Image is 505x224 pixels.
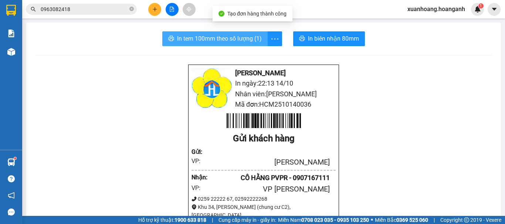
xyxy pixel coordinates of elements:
div: Khu 34, [PERSON_NAME] (chung cư C2), [GEOGRAPHIC_DATA] [192,203,336,219]
input: Tìm tên, số ĐT hoặc mã đơn [41,5,128,13]
span: notification [8,192,15,199]
img: warehouse-icon [7,48,15,56]
span: xuanhoang.hoanganh [401,4,471,14]
span: printer [168,35,174,42]
div: Gửi : [192,147,210,156]
span: phone [192,196,197,201]
span: more [268,34,282,44]
span: plus [152,7,157,12]
span: check-circle [218,11,224,17]
button: printerIn tem 100mm theo số lượng (1) [162,31,268,46]
span: close-circle [129,7,134,11]
div: VP: [192,156,210,166]
span: | [434,216,435,224]
div: VP: [192,183,210,193]
span: Hỗ trợ kỹ thuật: [138,216,206,224]
sup: 1 [478,3,484,8]
div: Gửi khách hàng [192,132,336,146]
span: ⚪️ [371,218,373,221]
span: In tem 100mm theo số lượng (1) [177,34,262,43]
span: message [8,209,15,216]
span: close-circle [129,6,134,13]
div: [PERSON_NAME] [210,156,330,168]
button: aim [183,3,196,16]
span: environment [192,204,197,210]
img: logo.jpg [192,68,232,108]
button: caret-down [488,3,501,16]
img: logo-vxr [6,5,16,16]
div: 0259 22222 67, 02592222268 [192,195,336,203]
li: [PERSON_NAME] [192,68,336,78]
span: | [212,216,213,224]
span: question-circle [8,175,15,182]
span: file-add [169,7,174,12]
img: icon-new-feature [474,6,481,13]
span: printer [299,35,305,42]
span: Tạo đơn hàng thành công [227,11,287,17]
sup: 1 [14,157,16,159]
span: Cung cấp máy in - giấy in: [218,216,276,224]
li: Nhân viên: [PERSON_NAME] [192,89,336,99]
button: printerIn biên nhận 80mm [293,31,365,46]
li: Mã đơn: HCM2510140036 [192,99,336,110]
span: search [31,7,36,12]
span: aim [186,7,192,12]
span: Miền Bắc [375,216,428,224]
button: file-add [166,3,179,16]
span: Miền Nam [278,216,369,224]
button: plus [148,3,161,16]
img: solution-icon [7,30,15,37]
img: warehouse-icon [7,158,15,166]
li: In ngày: 22:13 14/10 [192,78,336,89]
strong: 1900 633 818 [174,217,206,223]
strong: 0369 525 060 [396,217,428,223]
strong: 0708 023 035 - 0935 103 250 [301,217,369,223]
div: VP [PERSON_NAME] [210,183,330,195]
span: copyright [464,217,469,223]
span: caret-down [491,6,498,13]
span: In biên nhận 80mm [308,34,359,43]
div: CÔ HẰNG PVPR - 0907167111 [210,173,330,183]
div: Nhận : [192,173,210,182]
span: 1 [479,3,482,8]
button: more [267,31,282,46]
